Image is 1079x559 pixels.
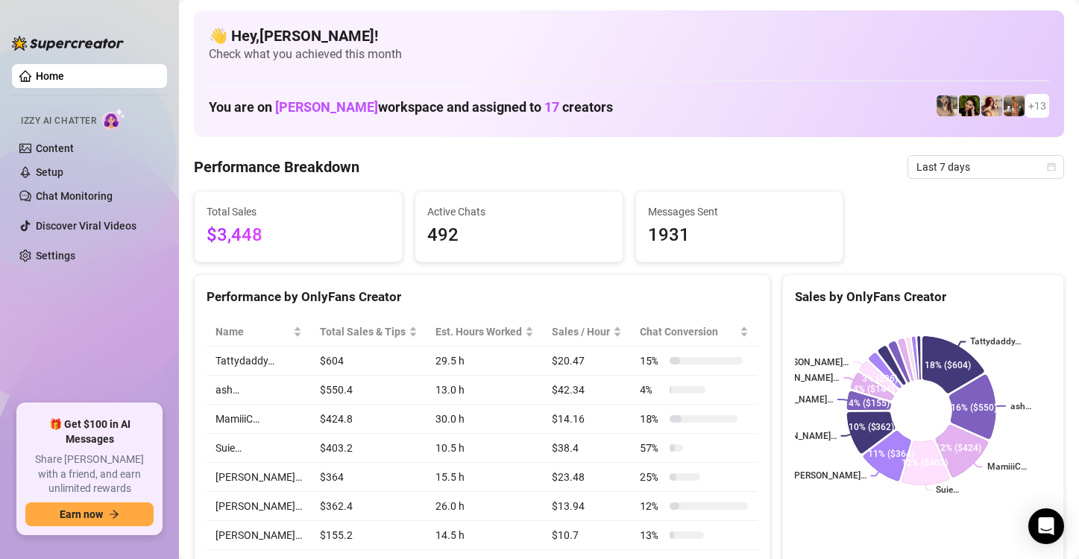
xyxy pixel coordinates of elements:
[427,463,543,492] td: 15.5 h
[543,521,631,550] td: $10.7
[207,521,311,550] td: [PERSON_NAME]…
[36,142,74,154] a: Content
[435,323,522,340] div: Est. Hours Worked
[311,347,427,376] td: $604
[987,462,1027,473] text: MamiiiC…
[640,498,664,514] span: 12 %
[207,221,390,250] span: $3,448
[36,166,63,178] a: Setup
[795,287,1051,307] div: Sales by OnlyFans Creator
[109,509,119,519] span: arrow-right
[209,46,1049,63] span: Check what you achieved this month
[543,376,631,405] td: $42.34
[21,114,96,128] span: Izzy AI Chatter
[764,373,839,383] text: [PERSON_NAME]…
[102,108,125,130] img: AI Chatter
[981,95,1002,116] img: North (@northnattfree)
[209,25,1049,46] h4: 👋 Hey, [PERSON_NAME] !
[543,492,631,521] td: $13.94
[640,469,664,485] span: 25 %
[640,411,664,427] span: 18 %
[25,502,154,526] button: Earn nowarrow-right
[640,382,664,398] span: 4 %
[758,394,833,405] text: [PERSON_NAME]…
[1028,98,1046,114] span: + 13
[427,434,543,463] td: 10.5 h
[631,318,757,347] th: Chat Conversion
[311,376,427,405] td: $550.4
[60,508,103,520] span: Earn now
[25,452,154,496] span: Share [PERSON_NAME] with a friend, and earn unlimited rewards
[427,405,543,434] td: 30.0 h
[937,95,957,116] img: emilylou (@emilyylouu)
[209,99,613,116] h1: You are on workspace and assigned to creators
[1047,162,1056,171] span: calendar
[427,492,543,521] td: 26.0 h
[36,190,113,202] a: Chat Monitoring
[311,492,427,521] td: $362.4
[916,156,1055,178] span: Last 7 days
[427,521,543,550] td: 14.5 h
[12,36,124,51] img: logo-BBDzfeDw.svg
[320,323,406,340] span: Total Sales & Tips
[959,95,980,116] img: playfuldimples (@playfuldimples)
[543,347,631,376] td: $20.47
[640,323,736,340] span: Chat Conversion
[936,485,959,496] text: Suie…
[36,250,75,262] a: Settings
[194,157,359,177] h4: Performance Breakdown
[774,357,849,367] text: [PERSON_NAME]…
[1010,401,1031,411] text: ash…
[1004,95,1025,116] img: Jessica (@jessicakillings)
[791,471,866,481] text: [PERSON_NAME]…
[544,99,559,115] span: 17
[311,521,427,550] td: $155.2
[1028,508,1064,544] div: Open Intercom Messenger
[543,434,631,463] td: $38.4
[207,347,311,376] td: Tattydaddy…
[207,287,758,307] div: Performance by OnlyFans Creator
[640,353,664,369] span: 15 %
[543,463,631,492] td: $23.48
[36,220,136,232] a: Discover Viral Videos
[207,492,311,521] td: [PERSON_NAME]…
[648,203,831,220] span: Messages Sent
[311,318,427,347] th: Total Sales & Tips
[275,99,378,115] span: [PERSON_NAME]
[207,203,390,220] span: Total Sales
[216,323,290,340] span: Name
[311,405,427,434] td: $424.8
[552,323,610,340] span: Sales / Hour
[761,431,836,441] text: [PERSON_NAME]…
[207,405,311,434] td: MamiiiC…
[207,434,311,463] td: Suie…
[640,527,664,543] span: 13 %
[311,434,427,463] td: $403.2
[427,376,543,405] td: 13.0 h
[207,463,311,492] td: [PERSON_NAME]…
[543,318,631,347] th: Sales / Hour
[36,70,64,82] a: Home
[970,337,1021,347] text: Tattydaddy…
[207,318,311,347] th: Name
[25,417,154,446] span: 🎁 Get $100 in AI Messages
[648,221,831,250] span: 1931
[427,347,543,376] td: 29.5 h
[311,463,427,492] td: $364
[640,440,664,456] span: 57 %
[207,376,311,405] td: ash…
[427,203,611,220] span: Active Chats
[427,221,611,250] span: 492
[543,405,631,434] td: $14.16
